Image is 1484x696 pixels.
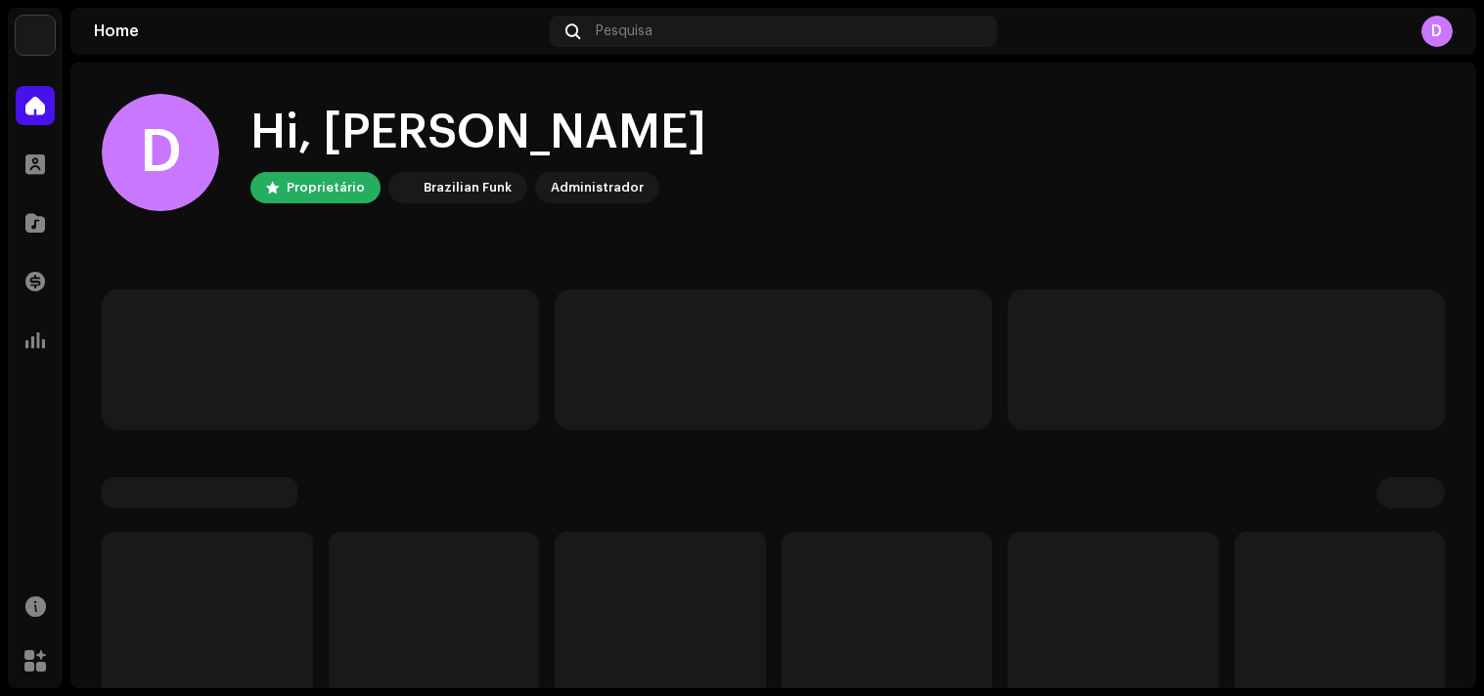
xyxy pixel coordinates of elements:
div: D [1421,16,1453,47]
img: 71bf27a5-dd94-4d93-852c-61362381b7db [16,16,55,55]
div: Proprietário [287,176,365,199]
div: Administrador [551,176,644,199]
div: Home [94,23,542,39]
div: Hi, [PERSON_NAME] [250,102,706,164]
div: Brazilian Funk [424,176,512,199]
span: Pesquisa [596,23,652,39]
div: D [102,94,219,211]
img: 71bf27a5-dd94-4d93-852c-61362381b7db [392,176,416,199]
